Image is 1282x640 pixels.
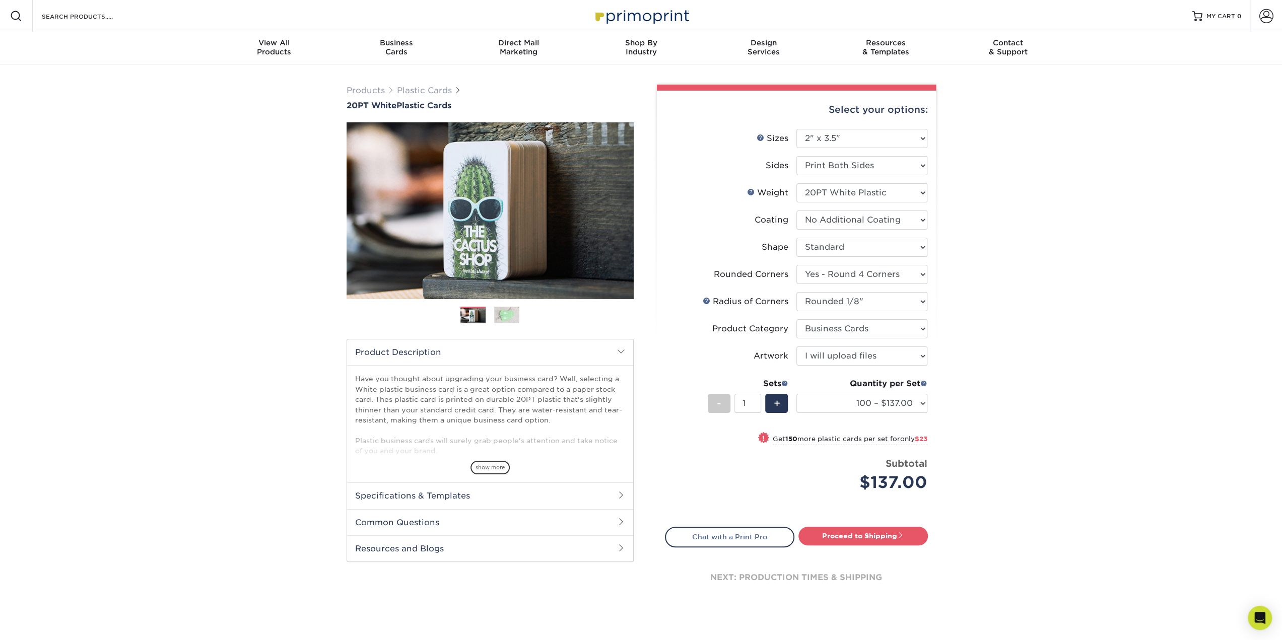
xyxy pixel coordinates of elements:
input: SEARCH PRODUCTS..... [41,10,139,22]
span: Business [335,38,457,47]
a: Resources& Templates [825,32,947,64]
a: Shop ByIndustry [580,32,702,64]
div: $137.00 [804,470,927,494]
span: Shop By [580,38,702,47]
div: Product Category [712,323,788,335]
div: Services [702,38,825,56]
a: 20PT WhitePlastic Cards [347,101,634,110]
div: Weight [747,187,788,199]
a: Plastic Cards [397,86,452,95]
small: Get more plastic cards per set for [773,435,927,445]
span: + [773,396,780,411]
span: MY CART [1206,12,1235,21]
h2: Product Description [347,339,633,365]
img: 20PT White 01 [347,111,634,310]
span: Direct Mail [457,38,580,47]
span: 0 [1237,13,1242,20]
span: ! [762,433,765,444]
strong: 150 [785,435,797,443]
h2: Common Questions [347,509,633,535]
div: Products [213,38,335,56]
div: Open Intercom Messenger [1248,606,1272,630]
div: Coating [755,214,788,226]
div: Shape [762,241,788,253]
span: - [717,396,721,411]
div: Rounded Corners [714,268,788,280]
a: Direct MailMarketing [457,32,580,64]
div: Quantity per Set [796,378,927,390]
img: Plastic Cards 02 [494,306,519,324]
div: Cards [335,38,457,56]
div: & Support [947,38,1069,56]
div: Radius of Corners [703,296,788,308]
span: only [900,435,927,443]
div: Sets [708,378,788,390]
a: Proceed to Shipping [798,527,928,545]
span: show more [470,461,510,474]
div: Industry [580,38,702,56]
img: Primoprint [591,5,692,27]
h2: Resources and Blogs [347,535,633,561]
div: Select your options: [665,91,928,129]
a: DesignServices [702,32,825,64]
div: & Templates [825,38,947,56]
h2: Specifications & Templates [347,482,633,509]
span: $23 [915,435,927,443]
span: View All [213,38,335,47]
span: 20PT White [347,101,396,110]
div: Artwork [754,350,788,362]
h1: Plastic Cards [347,101,634,110]
span: Contact [947,38,1069,47]
a: Products [347,86,385,95]
a: Chat with a Print Pro [665,527,794,547]
span: Design [702,38,825,47]
strong: Subtotal [886,458,927,469]
span: Resources [825,38,947,47]
a: Contact& Support [947,32,1069,64]
div: Sides [766,160,788,172]
div: Sizes [757,132,788,145]
iframe: Google Customer Reviews [3,609,86,636]
img: Plastic Cards 01 [460,307,486,325]
a: BusinessCards [335,32,457,64]
div: next: production times & shipping [665,547,928,608]
div: Marketing [457,38,580,56]
a: View AllProducts [213,32,335,64]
